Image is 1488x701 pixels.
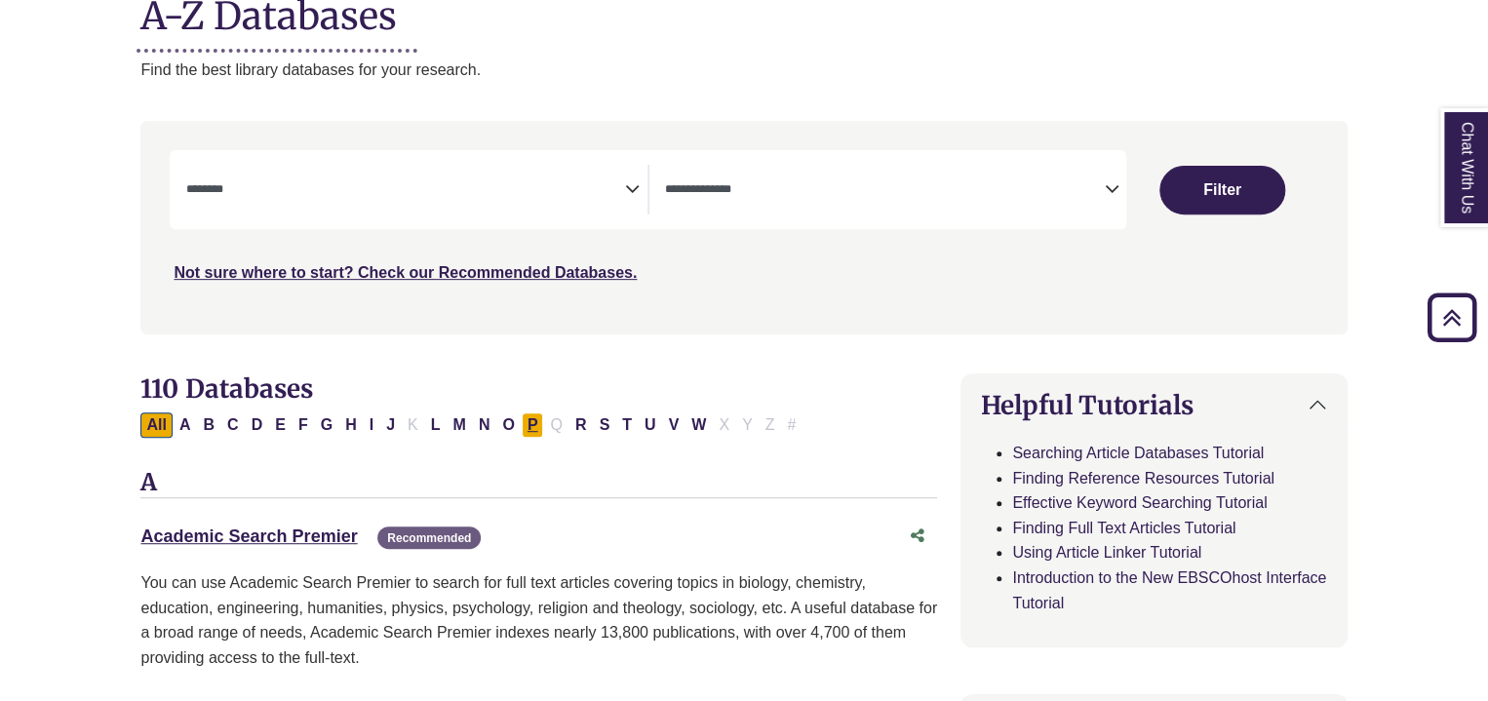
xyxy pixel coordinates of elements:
[1421,304,1483,331] a: Back to Top
[339,412,363,438] button: Filter Results H
[639,412,662,438] button: Filter Results U
[1159,166,1285,214] button: Submit for Search Results
[473,412,496,438] button: Filter Results N
[447,412,471,438] button: Filter Results M
[898,518,937,555] button: Share this database
[140,412,172,438] button: All
[293,412,314,438] button: Filter Results F
[140,121,1347,333] nav: Search filters
[1012,520,1235,536] a: Finding Full Text Articles Tutorial
[685,412,712,438] button: Filter Results W
[174,412,197,438] button: Filter Results A
[1012,470,1274,487] a: Finding Reference Resources Tutorial
[380,412,401,438] button: Filter Results J
[593,412,615,438] button: Filter Results S
[140,58,1347,83] p: Find the best library databases for your research.
[269,412,292,438] button: Filter Results E
[665,183,1104,199] textarea: Search
[140,372,312,405] span: 110 Databases
[522,412,544,438] button: Filter Results P
[1012,445,1264,461] a: Searching Article Databases Tutorial
[377,526,481,549] span: Recommended
[174,264,637,281] a: Not sure where to start? Check our Recommended Databases.
[140,469,937,498] h3: A
[1012,544,1201,561] a: Using Article Linker Tutorial
[364,412,379,438] button: Filter Results I
[616,412,638,438] button: Filter Results T
[246,412,269,438] button: Filter Results D
[662,412,685,438] button: Filter Results V
[185,183,624,199] textarea: Search
[315,412,338,438] button: Filter Results G
[496,412,520,438] button: Filter Results O
[140,570,937,670] p: You can use Academic Search Premier to search for full text articles covering topics in biology, ...
[197,412,220,438] button: Filter Results B
[961,374,1346,436] button: Helpful Tutorials
[140,526,357,546] a: Academic Search Premier
[569,412,593,438] button: Filter Results R
[221,412,245,438] button: Filter Results C
[1012,569,1326,611] a: Introduction to the New EBSCOhost Interface Tutorial
[140,415,803,432] div: Alpha-list to filter by first letter of database name
[1012,494,1267,511] a: Effective Keyword Searching Tutorial
[425,412,447,438] button: Filter Results L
